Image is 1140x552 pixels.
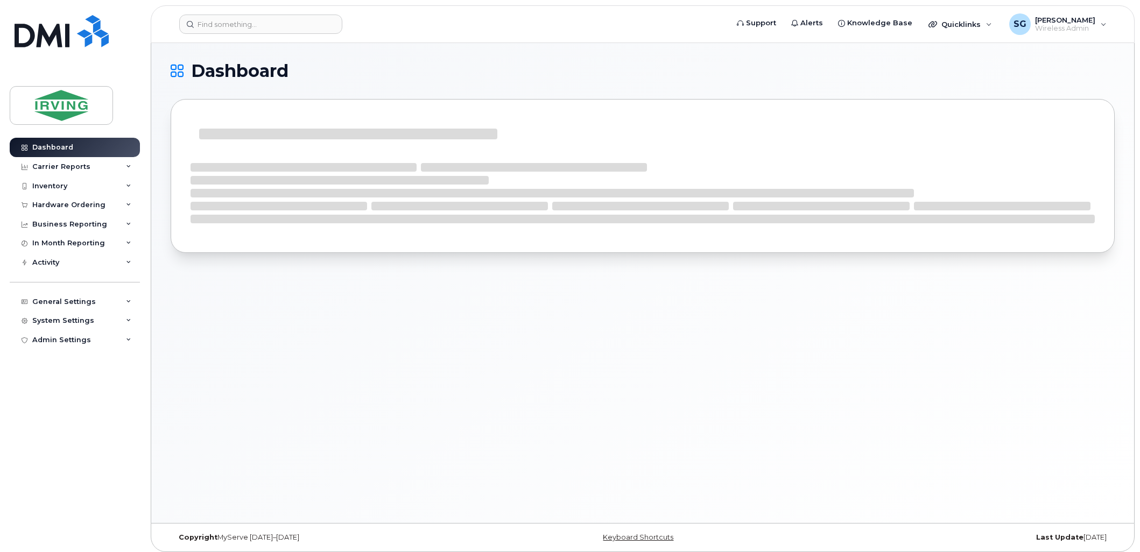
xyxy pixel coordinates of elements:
span: Dashboard [191,63,288,79]
a: Keyboard Shortcuts [603,533,673,541]
strong: Last Update [1036,533,1083,541]
div: [DATE] [800,533,1115,542]
div: MyServe [DATE]–[DATE] [171,533,485,542]
strong: Copyright [179,533,217,541]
